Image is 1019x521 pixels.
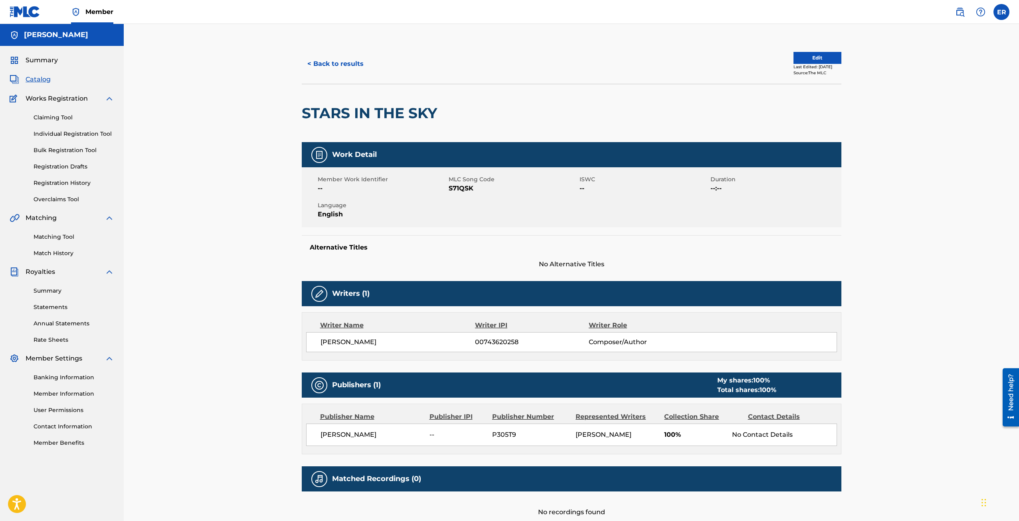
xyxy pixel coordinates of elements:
[973,4,989,20] div: Help
[302,491,841,517] div: No recordings found
[34,287,114,295] a: Summary
[449,184,578,193] span: S71QSK
[580,184,708,193] span: --
[34,439,114,447] a: Member Benefits
[105,267,114,277] img: expand
[26,213,57,223] span: Matching
[10,354,19,363] img: Member Settings
[26,94,88,103] span: Works Registration
[976,7,985,17] img: help
[34,146,114,155] a: Bulk Registration Tool
[315,380,324,390] img: Publishers
[710,175,839,184] span: Duration
[760,386,776,394] span: 100 %
[997,365,1019,430] iframe: Resource Center
[981,491,986,515] div: Drag
[34,303,114,311] a: Statements
[85,7,113,16] span: Member
[492,430,570,440] span: P305T9
[34,406,114,414] a: User Permissions
[576,412,658,422] div: Represented Writers
[710,184,839,193] span: --:--
[717,376,776,385] div: My shares:
[10,30,19,40] img: Accounts
[793,64,841,70] div: Last Edited: [DATE]
[10,75,51,84] a: CatalogCatalog
[748,412,825,422] div: Contact Details
[318,210,447,219] span: English
[580,175,708,184] span: ISWC
[664,430,726,440] span: 100%
[34,130,114,138] a: Individual Registration Tool
[732,430,836,440] div: No Contact Details
[10,55,19,65] img: Summary
[34,162,114,171] a: Registration Drafts
[318,175,447,184] span: Member Work Identifier
[10,75,19,84] img: Catalog
[429,430,486,440] span: --
[320,412,423,422] div: Publisher Name
[332,289,370,298] h5: Writers (1)
[34,319,114,328] a: Annual Statements
[302,54,369,74] button: < Back to results
[34,195,114,204] a: Overclaims Tool
[320,321,475,330] div: Writer Name
[10,6,40,18] img: MLC Logo
[26,354,82,363] span: Member Settings
[105,213,114,223] img: expand
[332,474,421,483] h5: Matched Recordings (0)
[318,201,447,210] span: Language
[315,474,324,484] img: Matched Recordings
[34,422,114,431] a: Contact Information
[717,385,776,395] div: Total shares:
[10,55,58,65] a: SummarySummary
[302,104,441,122] h2: STARS IN THE SKY
[10,94,20,103] img: Works Registration
[753,376,770,384] span: 100 %
[34,373,114,382] a: Banking Information
[310,244,833,252] h5: Alternative Titles
[24,30,88,40] h5: EUFRADIS RODRIGUEZ
[955,7,965,17] img: search
[492,412,570,422] div: Publisher Number
[34,113,114,122] a: Claiming Tool
[10,267,19,277] img: Royalties
[793,70,841,76] div: Source: The MLC
[321,337,475,347] span: [PERSON_NAME]
[34,179,114,187] a: Registration History
[315,289,324,299] img: Writers
[10,213,20,223] img: Matching
[475,321,589,330] div: Writer IPI
[105,354,114,363] img: expand
[105,94,114,103] img: expand
[589,337,692,347] span: Composer/Author
[952,4,968,20] a: Public Search
[993,4,1009,20] div: User Menu
[793,52,841,64] button: Edit
[589,321,692,330] div: Writer Role
[318,184,447,193] span: --
[979,483,1019,521] iframe: Chat Widget
[429,412,486,422] div: Publisher IPI
[664,412,742,422] div: Collection Share
[475,337,588,347] span: 00743620258
[332,380,381,390] h5: Publishers (1)
[34,390,114,398] a: Member Information
[34,233,114,241] a: Matching Tool
[71,7,81,17] img: Top Rightsholder
[34,336,114,344] a: Rate Sheets
[332,150,377,159] h5: Work Detail
[321,430,424,440] span: [PERSON_NAME]
[34,249,114,258] a: Match History
[315,150,324,160] img: Work Detail
[26,55,58,65] span: Summary
[26,75,51,84] span: Catalog
[26,267,55,277] span: Royalties
[576,431,631,438] span: [PERSON_NAME]
[449,175,578,184] span: MLC Song Code
[302,260,841,269] span: No Alternative Titles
